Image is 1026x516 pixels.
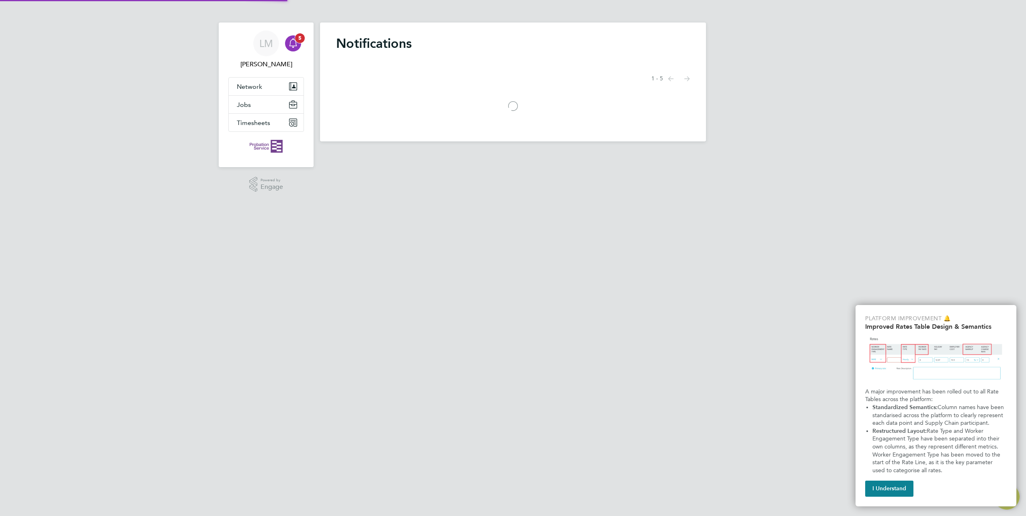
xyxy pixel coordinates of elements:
[872,428,927,434] strong: Restructured Layout:
[228,59,304,69] span: Lorraine Mansell
[865,323,1007,330] h2: Improved Rates Table Design & Semantics
[872,428,1002,474] span: Rate Type and Worker Engagement Type have been separated into their own columns, as they represen...
[865,481,913,497] button: I Understand
[237,83,262,90] span: Network
[228,140,304,153] a: Go to home page
[865,334,1007,385] img: Updated Rates Table Design & Semantics
[261,184,283,190] span: Engage
[856,305,1016,506] div: Improved Rate Table Semantics
[336,35,690,51] h1: Notifications
[237,119,270,127] span: Timesheets
[219,23,314,167] nav: Main navigation
[865,388,1007,403] p: A major improvement has been rolled out to all Rate Tables across the platform:
[872,404,1005,426] span: Column names have been standarised across the platform to clearly represent each data point and S...
[865,315,1007,323] p: Platform Improvement 🔔
[651,75,663,83] span: 1 - 5
[651,71,690,87] nav: Select page of notifications list
[250,140,282,153] img: probationservice-logo-retina.png
[872,404,938,411] strong: Standardized Semantics:
[261,177,283,184] span: Powered by
[237,101,251,109] span: Jobs
[259,38,273,49] span: LM
[228,31,304,69] a: Go to account details
[295,33,305,43] span: 5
